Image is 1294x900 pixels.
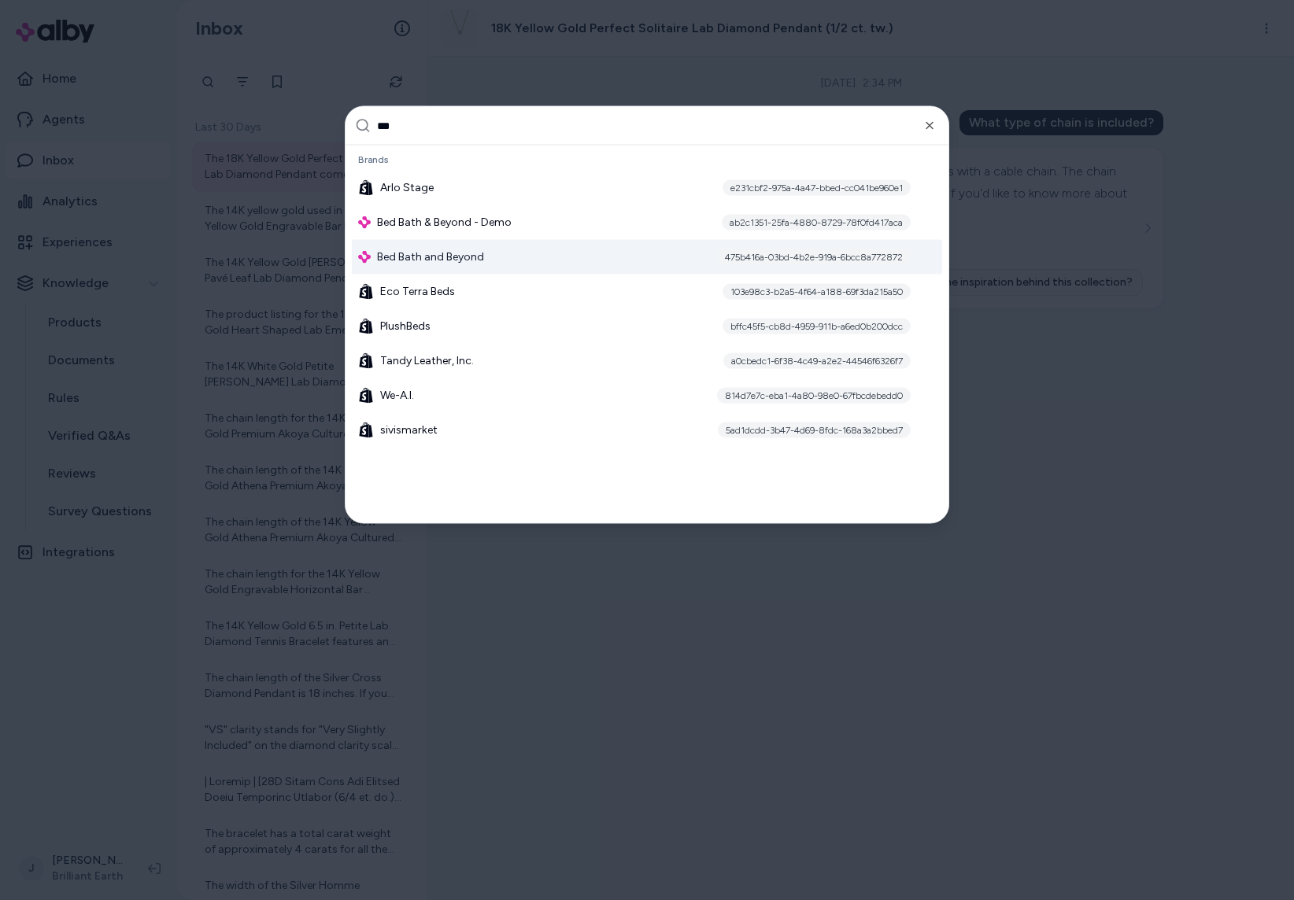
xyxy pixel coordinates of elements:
div: bffc45f5-cb8d-4959-911b-a6ed0b200dcc [723,319,911,334]
span: sivismarket [380,422,438,438]
div: 103e98c3-b2a5-4f64-a188-69f3da215a50 [723,284,911,300]
span: Bed Bath and Beyond [377,249,484,265]
div: e231cbf2-975a-4a47-bbed-cc041be960e1 [723,180,911,196]
div: 475b416a-03bd-4b2e-919a-6bcc8a772872 [717,249,911,265]
div: a0cbedc1-6f38-4c49-a2e2-44546f6326f7 [723,353,911,369]
div: 814d7e7c-eba1-4a80-98e0-67fbcdebedd0 [717,388,911,404]
span: Bed Bath & Beyond - Demo [377,215,512,231]
span: We-A.I. [380,388,414,404]
img: alby Logo [358,216,371,229]
span: PlushBeds [380,319,431,334]
span: Arlo Stage [380,180,434,196]
div: 5ad1dcdd-3b47-4d69-8fdc-168a3a2bbed7 [718,422,911,438]
span: Eco Terra Beds [380,284,455,300]
div: Suggestions [346,146,948,523]
div: Brands [352,149,942,171]
div: ab2c1351-25fa-4880-8729-78f0fd417aca [722,215,911,231]
span: Tandy Leather, Inc. [380,353,474,369]
img: alby Logo [358,251,371,264]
